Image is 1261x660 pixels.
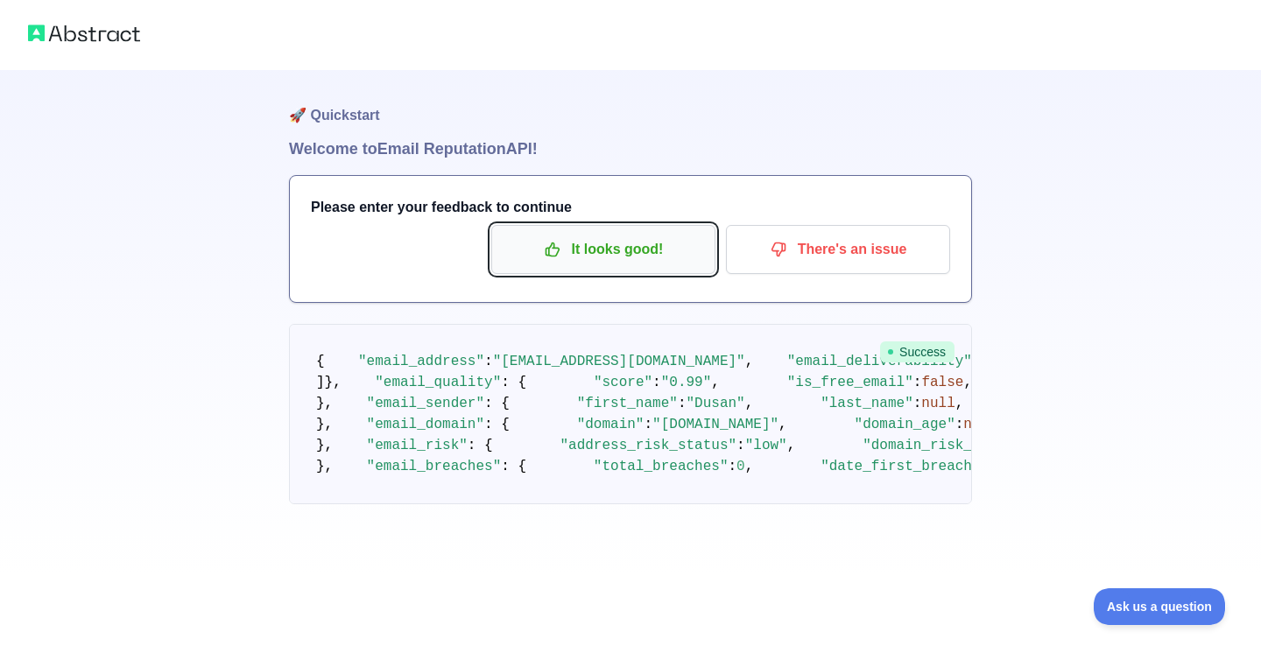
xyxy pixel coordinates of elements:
span: : [652,375,661,390]
span: , [745,396,754,411]
span: "domain_age" [855,417,955,432]
span: : [913,396,922,411]
span: "email_domain" [367,417,484,432]
img: Abstract logo [28,21,140,46]
span: Success [880,341,955,362]
span: : [736,438,745,453]
span: , [955,396,964,411]
span: "first_name" [577,396,678,411]
span: "is_free_email" [787,375,913,390]
span: : { [501,375,526,390]
span: "email_deliverability" [787,354,972,369]
button: It looks good! [491,225,715,274]
span: , [787,438,796,453]
span: , [963,375,972,390]
span: : [913,375,922,390]
span: : { [484,417,510,432]
p: There's an issue [739,235,937,264]
span: "total_breaches" [594,459,729,474]
span: : { [484,396,510,411]
span: "score" [594,375,652,390]
span: : [644,417,652,432]
span: null [921,396,955,411]
span: : [728,459,736,474]
span: "address_risk_status" [560,438,736,453]
span: "[DOMAIN_NAME]" [652,417,778,432]
span: : [484,354,493,369]
span: "date_first_breached" [821,459,997,474]
span: "email_breaches" [367,459,502,474]
span: "email_risk" [367,438,468,453]
span: : [678,396,687,411]
span: , [711,375,720,390]
span: false [921,375,963,390]
span: , [745,459,754,474]
p: It looks good! [504,235,702,264]
span: , [778,417,787,432]
iframe: Toggle Customer Support [1094,588,1226,625]
span: "domain" [577,417,645,432]
h1: Welcome to Email Reputation API! [289,137,972,161]
span: 0 [736,459,745,474]
span: : { [501,459,526,474]
span: "email_address" [358,354,484,369]
span: "email_quality" [375,375,501,390]
span: "Dusan" [686,396,744,411]
h3: Please enter your feedback to continue [311,197,950,218]
span: { [316,354,325,369]
span: "0.99" [661,375,712,390]
h1: 🚀 Quickstart [289,70,972,137]
span: : { [468,438,493,453]
span: "email_sender" [367,396,484,411]
span: "domain_risk_status" [863,438,1031,453]
span: : [955,417,964,432]
span: null [963,417,997,432]
span: "last_name" [821,396,913,411]
span: , [745,354,754,369]
span: "[EMAIL_ADDRESS][DOMAIN_NAME]" [493,354,745,369]
button: There's an issue [726,225,950,274]
span: "low" [745,438,787,453]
